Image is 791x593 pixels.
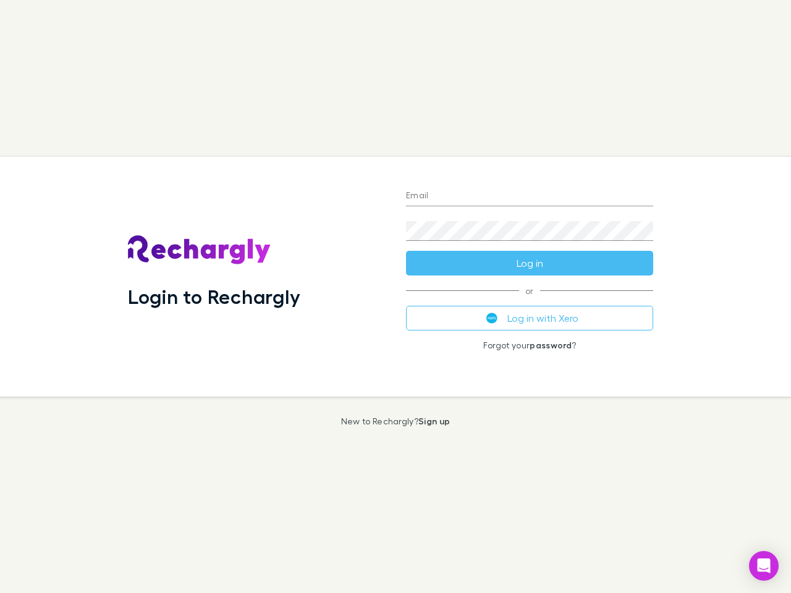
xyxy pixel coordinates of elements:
button: Log in [406,251,653,275]
a: password [530,340,572,350]
img: Xero's logo [486,313,497,324]
p: Forgot your ? [406,340,653,350]
span: or [406,290,653,291]
p: New to Rechargly? [341,416,450,426]
h1: Login to Rechargly [128,285,300,308]
img: Rechargly's Logo [128,235,271,265]
button: Log in with Xero [406,306,653,330]
a: Sign up [418,416,450,426]
div: Open Intercom Messenger [749,551,779,581]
